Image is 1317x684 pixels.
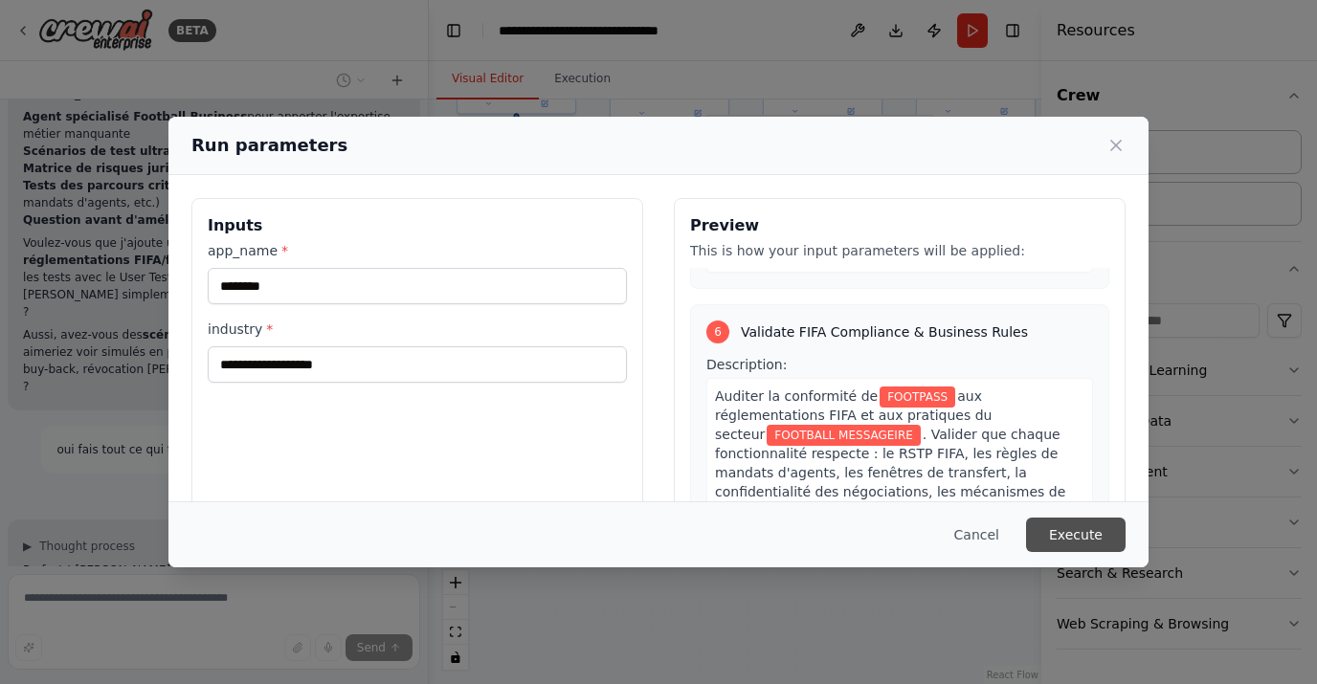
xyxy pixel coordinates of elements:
[706,357,787,372] span: Description:
[208,214,627,237] h3: Inputs
[208,241,627,260] label: app_name
[690,214,1109,237] h3: Preview
[741,322,1028,342] span: Validate FIFA Compliance & Business Rules
[706,320,729,343] div: 6
[1026,518,1126,552] button: Execute
[880,386,955,408] span: Variable: app_name
[208,320,627,339] label: industry
[939,518,1015,552] button: Cancel
[690,241,1109,260] p: This is how your input parameters will be applied:
[767,425,920,446] span: Variable: industry
[191,132,347,159] h2: Run parameters
[715,388,992,442] span: aux réglementations FIFA et aux pratiques du secteur
[715,388,878,404] span: Auditer la conformité de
